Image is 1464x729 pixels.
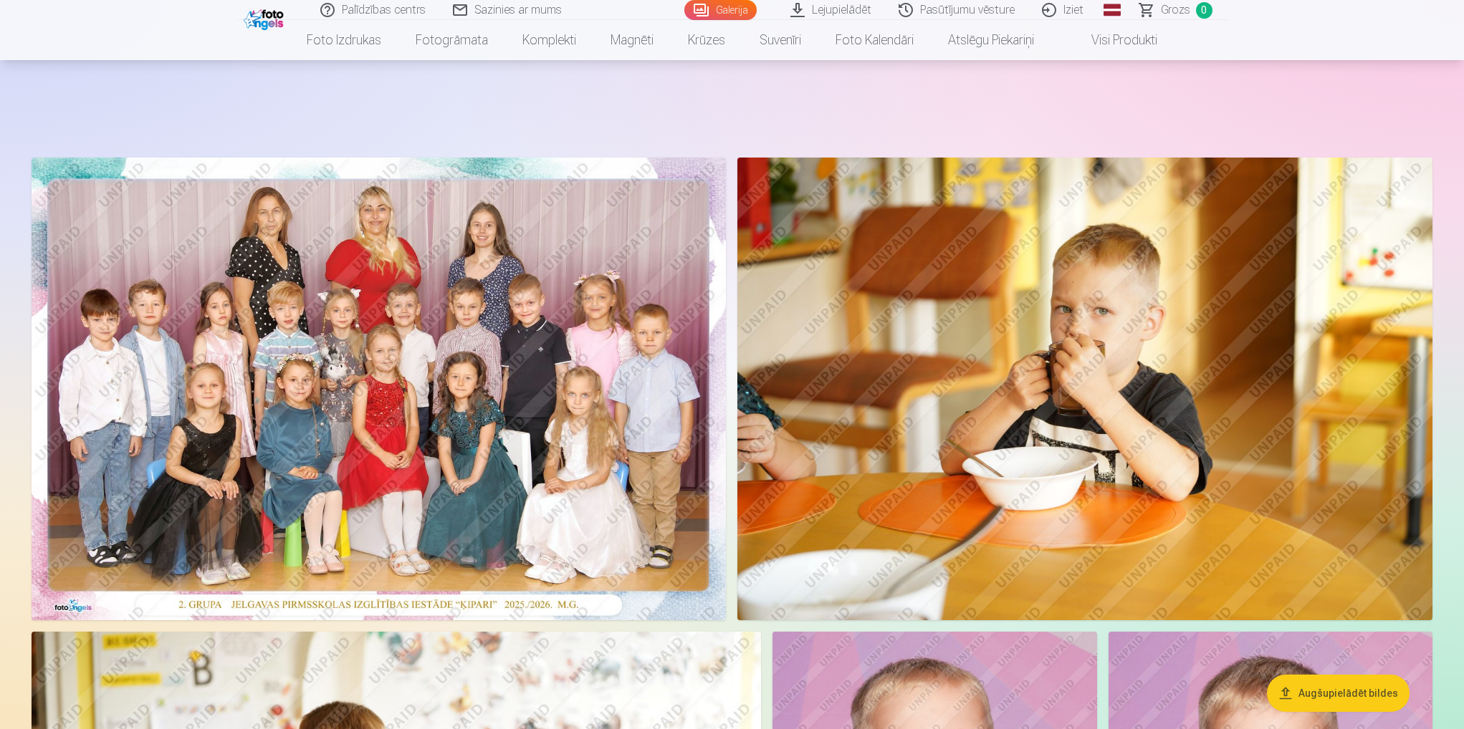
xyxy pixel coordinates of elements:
[1267,675,1410,712] button: Augšupielādēt bildes
[290,20,398,60] a: Foto izdrukas
[742,20,818,60] a: Suvenīri
[1161,1,1190,19] span: Grozs
[398,20,505,60] a: Fotogrāmata
[1196,2,1212,19] span: 0
[593,20,671,60] a: Magnēti
[505,20,593,60] a: Komplekti
[818,20,931,60] a: Foto kalendāri
[931,20,1051,60] a: Atslēgu piekariņi
[1051,20,1174,60] a: Visi produkti
[671,20,742,60] a: Krūzes
[244,6,287,30] img: /fa1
